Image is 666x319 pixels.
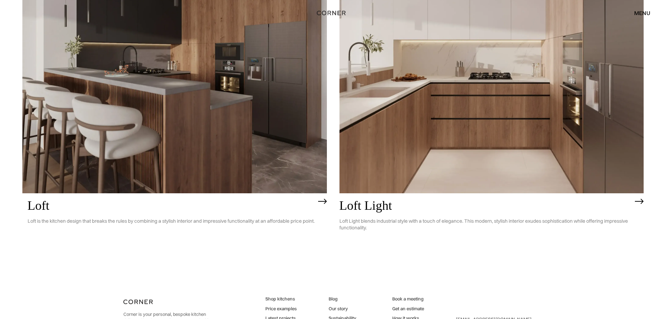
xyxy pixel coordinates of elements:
[392,296,424,302] a: Book a meeting
[265,306,305,312] a: Price examples
[28,199,315,213] h2: Loft
[265,296,305,302] a: Shop kitchens
[392,306,424,312] a: Get an estimate
[329,306,371,312] a: Our story
[28,213,315,230] p: Loft is the kitchen design that breaks the rules by combining a stylish interior and impressive f...
[339,213,632,236] p: Loft Light blends industrial style with a touch of elegance. This modern, stylish interior exudes...
[627,7,650,19] div: menu
[309,8,357,18] a: home
[329,296,371,302] a: Blog
[339,199,632,213] h2: Loft Light
[634,10,650,16] div: menu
